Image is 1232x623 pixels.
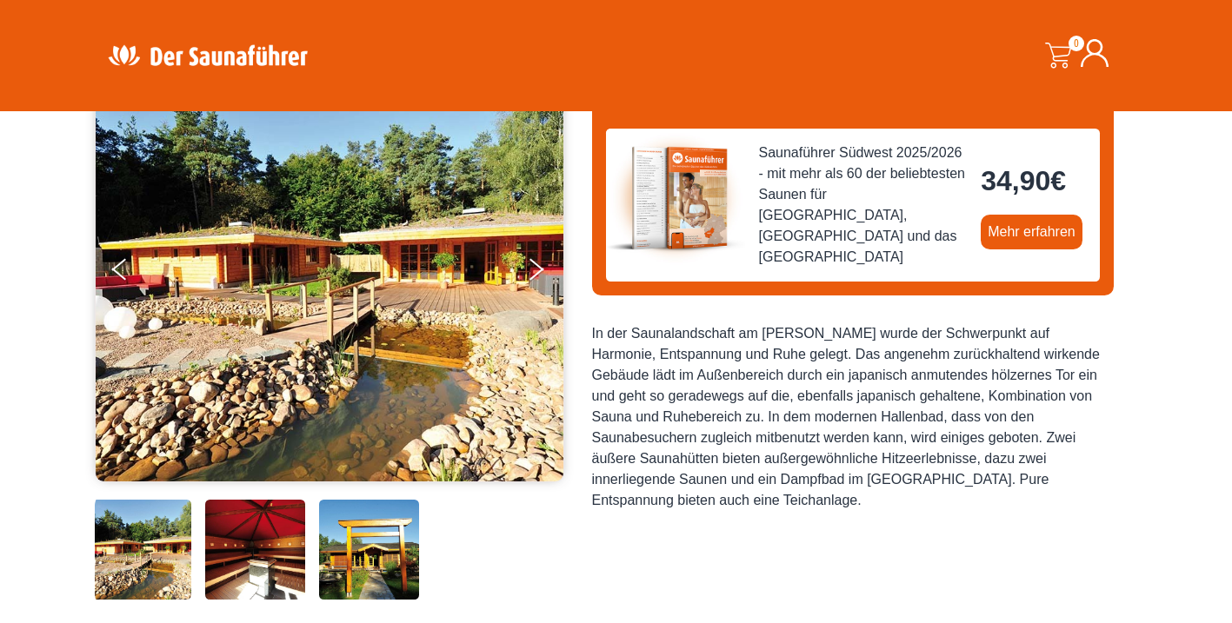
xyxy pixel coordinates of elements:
[759,142,968,268] span: Saunaführer Südwest 2025/2026 - mit mehr als 60 der beliebtesten Saunen für [GEOGRAPHIC_DATA], [G...
[981,215,1082,249] a: Mehr erfahren
[981,165,1066,196] bdi: 34,90
[606,129,745,268] img: der-saunafuehrer-2025-suedwest.jpg
[1050,165,1066,196] span: €
[592,323,1114,511] div: In der Saunalandschaft am [PERSON_NAME] wurde der Schwerpunkt auf Harmonie, Entspannung und Ruhe ...
[1069,36,1084,51] span: 0
[112,251,156,295] button: Previous
[526,251,569,295] button: Next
